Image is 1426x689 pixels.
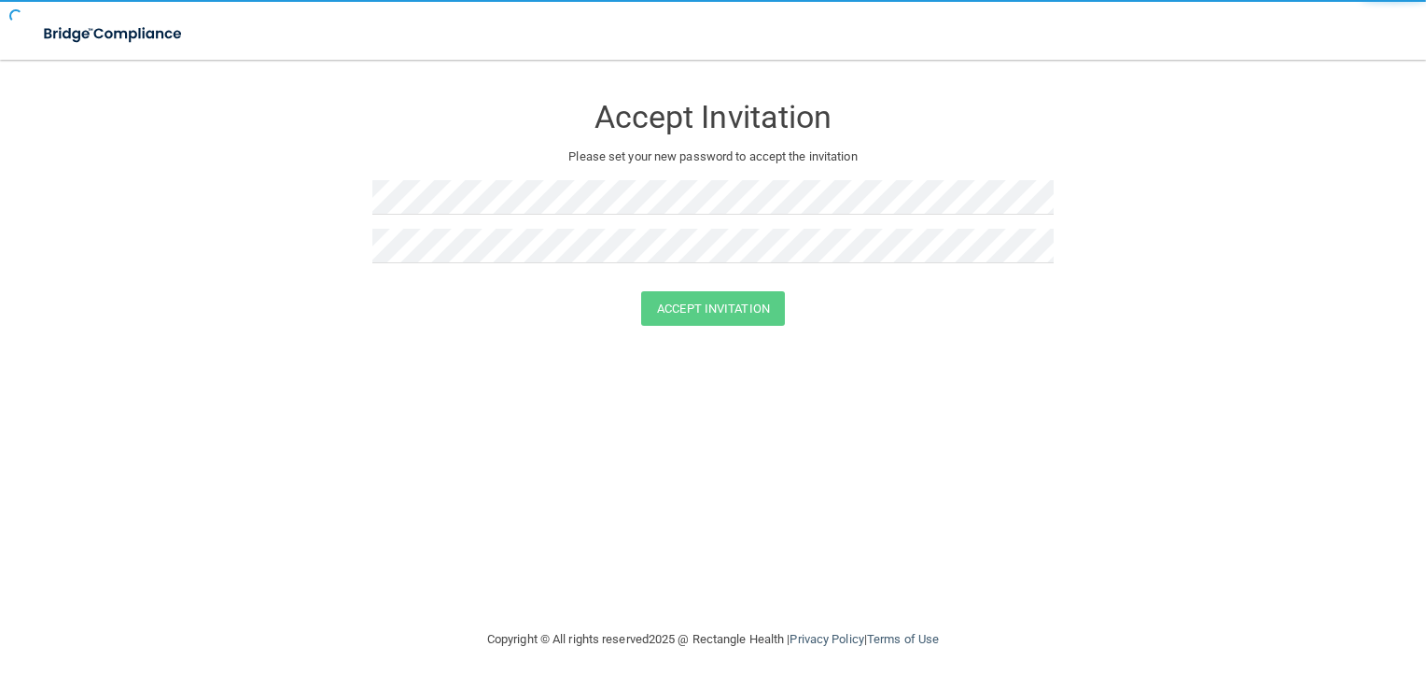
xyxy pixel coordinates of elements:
[28,15,200,53] img: bridge_compliance_login_screen.278c3ca4.svg
[867,632,939,646] a: Terms of Use
[372,610,1054,669] div: Copyright © All rights reserved 2025 @ Rectangle Health | |
[386,146,1040,168] p: Please set your new password to accept the invitation
[790,632,863,646] a: Privacy Policy
[372,100,1054,134] h3: Accept Invitation
[641,291,785,326] button: Accept Invitation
